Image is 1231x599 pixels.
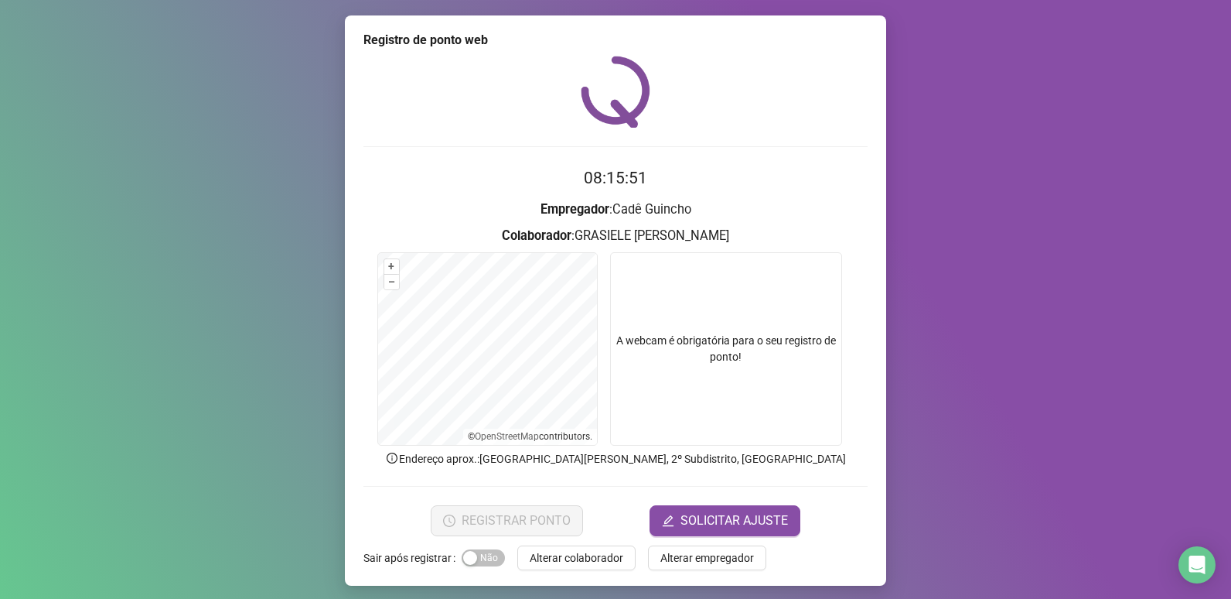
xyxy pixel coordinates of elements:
div: A webcam é obrigatória para o seu registro de ponto! [610,252,842,446]
div: Open Intercom Messenger [1178,546,1216,584]
span: SOLICITAR AJUSTE [680,512,788,530]
strong: Empregador [540,202,609,217]
label: Sair após registrar [363,546,462,570]
li: © contributors. [468,431,592,442]
span: Alterar empregador [660,549,754,566]
h3: : GRASIELE [PERSON_NAME] [363,226,868,246]
h3: : Cadê Guincho [363,200,868,220]
a: OpenStreetMap [475,431,539,442]
time: 08:15:51 [584,169,647,187]
div: Registro de ponto web [363,31,868,50]
button: editSOLICITAR AJUSTE [650,505,800,536]
button: REGISTRAR PONTO [431,505,583,536]
span: edit [662,515,674,527]
strong: Colaborador [502,228,571,243]
span: Alterar colaborador [530,549,623,566]
p: Endereço aprox. : [GEOGRAPHIC_DATA][PERSON_NAME], 2º Subdistrito, [GEOGRAPHIC_DATA] [363,450,868,467]
button: – [384,275,399,289]
button: + [384,259,399,274]
button: Alterar colaborador [517,546,636,570]
img: QRPoint [581,56,650,128]
button: Alterar empregador [648,546,766,570]
span: info-circle [385,451,399,465]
